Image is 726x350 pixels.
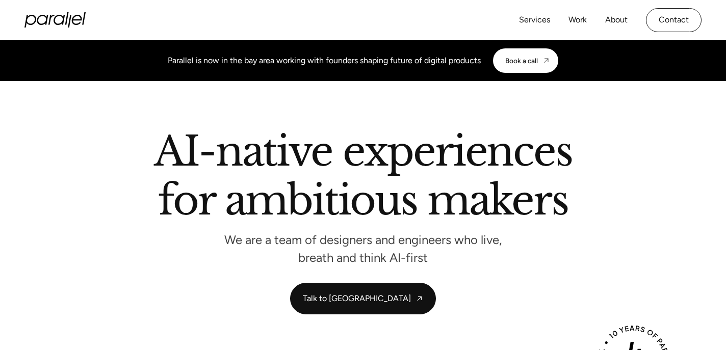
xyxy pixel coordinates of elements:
[72,132,654,225] h2: AI-native experiences for ambitious makers
[505,57,538,65] div: Book a call
[646,8,702,32] a: Contact
[493,48,558,73] a: Book a call
[542,57,550,65] img: CTA arrow image
[168,55,481,67] div: Parallel is now in the bay area working with founders shaping future of digital products
[519,13,550,28] a: Services
[605,13,628,28] a: About
[568,13,587,28] a: Work
[210,235,516,262] p: We are a team of designers and engineers who live, breath and think AI-first
[24,12,86,28] a: home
